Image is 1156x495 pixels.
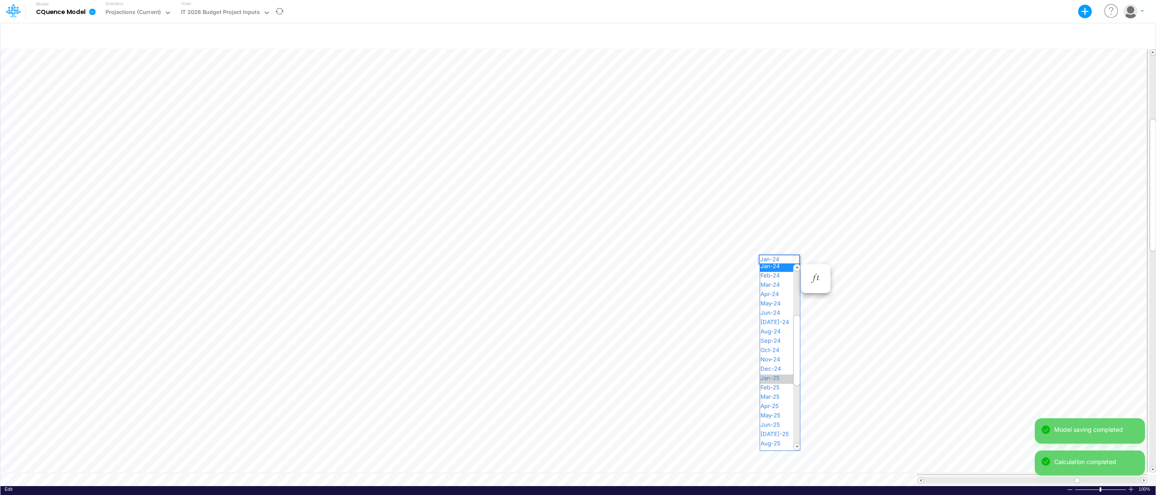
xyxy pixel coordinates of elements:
[181,0,191,7] label: View
[760,421,788,428] span: Jun-25
[760,319,797,325] span: [DATE]-24
[760,309,788,316] span: Jun-24
[760,255,792,263] div: Jan-24
[1100,487,1101,492] div: Zoom
[760,291,787,297] span: Apr-24
[760,375,787,381] span: Jan-25
[1139,486,1151,492] div: Zoom level
[760,393,787,400] span: Mar-25
[760,449,788,456] span: Sep-25
[36,2,49,7] label: Model
[760,328,788,335] span: Aug-24
[1054,425,1138,434] div: Model saving completed
[760,281,788,288] span: Mar-24
[760,337,788,344] span: Sep-24
[36,8,86,16] b: CQuence Model
[760,403,786,409] span: Apr-25
[760,384,787,391] span: Feb-25
[1075,486,1128,492] div: Zoom
[760,431,797,437] span: [DATE]-25
[5,486,12,492] div: In Edit mode
[760,365,789,372] span: Dec-24
[106,8,161,18] div: Projections (Current)
[760,347,787,353] span: Oct-24
[760,263,788,269] span: Jan-24
[760,440,788,447] span: Aug-25
[5,487,12,492] span: Edit
[1054,457,1138,466] div: Calculation completed
[181,8,260,18] div: IT 2026 Budget Project Inputs
[760,300,788,307] span: May-24
[760,412,788,419] span: May-25
[1139,486,1151,492] span: 100%
[106,0,123,7] label: Scenario
[760,272,788,279] span: Feb-24
[1067,487,1073,493] div: Zoom Out
[1128,486,1134,492] div: Zoom In
[760,356,788,363] span: Nov-24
